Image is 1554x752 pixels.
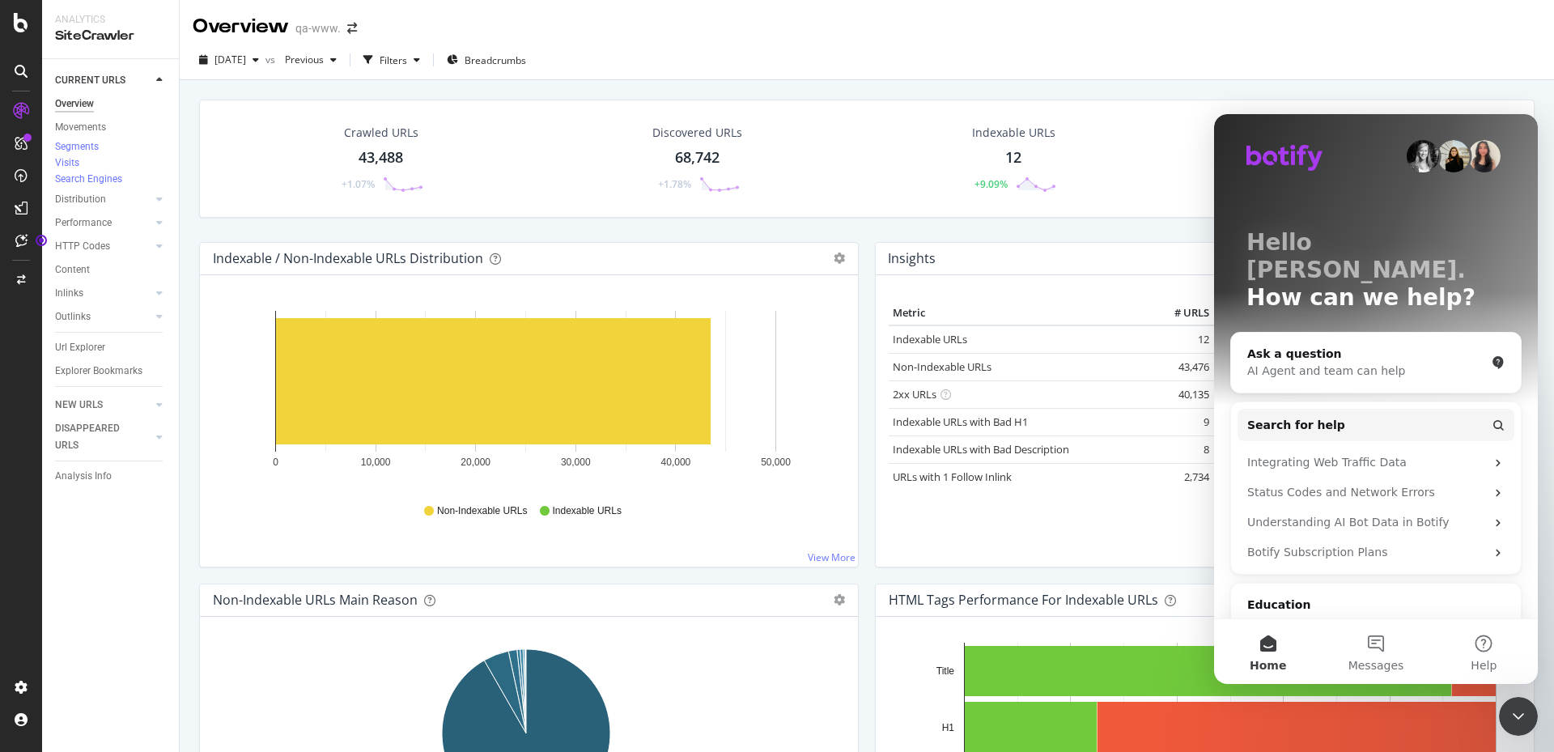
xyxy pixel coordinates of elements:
a: Indexable URLs with Bad H1 [893,414,1028,429]
a: CURRENT URLS [55,72,151,89]
th: # URLS [1149,301,1213,325]
text: 0 [273,457,278,468]
div: +9.09% [974,177,1008,191]
td: 12 [1149,325,1213,354]
a: NEW URLS [55,397,151,414]
div: Performance [55,215,112,232]
td: +12.5 % [1213,408,1294,435]
text: 50,000 [761,457,791,468]
div: Overview [193,13,289,40]
div: SiteCrawler [55,27,166,45]
div: Movements [55,119,106,136]
div: 12 [1005,147,1021,168]
text: 30,000 [561,457,591,468]
div: gear [834,594,845,605]
div: Tooltip anchor [34,233,49,248]
div: Non-Indexable URLs Main Reason [213,592,418,608]
span: Breadcrumbs [465,53,526,67]
a: Search Engines [55,172,138,188]
a: Non-Indexable URLs [893,359,991,374]
span: Indexable URLs [553,504,622,518]
button: [DATE] [193,47,265,73]
div: Filters [380,53,407,67]
div: DISAPPEARED URLS [55,420,137,454]
a: Visits [55,155,96,172]
button: Filters [357,47,427,73]
svg: A chart. [213,301,839,489]
div: Indexable URLs [972,125,1055,141]
span: vs [265,53,278,66]
div: Url Explorer [55,339,105,356]
td: +14.3 % [1213,435,1294,463]
div: Inlinks [55,285,83,302]
a: HTTP Codes [55,238,151,255]
h4: Insights [888,248,936,270]
iframe: Intercom live chat [1499,697,1538,736]
a: Distribution [55,191,151,208]
div: +1.78% [658,177,691,191]
div: Crawled URLs [344,125,418,141]
div: Segments [55,140,99,154]
div: Indexable / Non-Indexable URLs Distribution [213,250,483,266]
a: Outlinks [55,308,151,325]
text: 20,000 [461,457,490,468]
a: Analysis Info [55,468,168,485]
button: Breadcrumbs [440,47,533,73]
div: qa-www. [295,20,341,36]
span: Previous [278,53,324,66]
div: Outlinks [55,308,91,325]
td: +1.1 % [1213,353,1294,380]
div: Distribution [55,191,106,208]
a: Content [55,261,168,278]
a: URLs with 1 Follow Inlink [893,469,1012,484]
a: Movements [55,119,168,136]
div: CURRENT URLS [55,72,125,89]
a: 2xx URLs [893,387,936,401]
a: Inlinks [55,285,151,302]
div: Overview [55,96,94,113]
button: Previous [278,47,343,73]
a: Explorer Bookmarks [55,363,168,380]
a: Segments [55,139,115,155]
td: 40,135 [1149,380,1213,408]
div: Explorer Bookmarks [55,363,142,380]
div: Visits [55,156,79,170]
div: Analytics [55,13,166,27]
a: View More [808,550,856,564]
text: H1 [942,722,955,733]
th: Metric [889,301,1149,325]
a: Overview [55,96,168,113]
div: HTML Tags Performance for Indexable URLs [889,592,1158,608]
div: Content [55,261,90,278]
span: Non-Indexable URLs [437,504,527,518]
td: +3.3 % [1213,463,1294,491]
div: Search Engines [55,172,122,186]
td: 8 [1149,435,1213,463]
a: Indexable URLs [893,332,967,346]
span: 2025 May. 26th [214,53,246,66]
div: 43,488 [359,147,403,168]
text: 10,000 [361,457,391,468]
div: Discovered URLs [652,125,742,141]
